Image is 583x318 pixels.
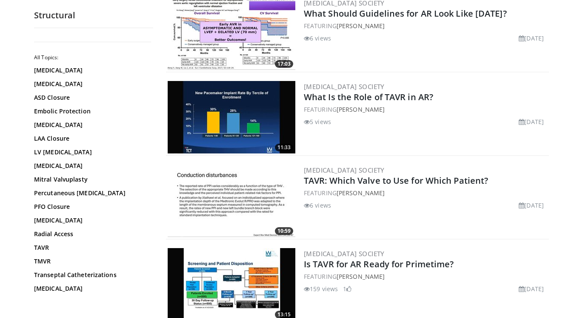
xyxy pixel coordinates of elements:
[304,21,547,30] div: FEATURING
[34,202,149,211] a: PFO Closure
[519,34,544,43] li: [DATE]
[337,105,385,113] a: [PERSON_NAME]
[519,117,544,126] li: [DATE]
[304,34,331,43] li: 6 views
[304,188,547,197] div: FEATURING
[304,8,507,19] a: What Should Guidelines for AR Look Like [DATE]?
[34,175,149,184] a: Mitral Valvuplasty
[304,249,385,258] a: [MEDICAL_DATA] Society
[337,22,385,30] a: [PERSON_NAME]
[337,272,385,280] a: [PERSON_NAME]
[304,175,488,186] a: TAVR: Which Valve to Use for Which Patient?
[304,284,338,293] li: 159 views
[304,117,331,126] li: 5 views
[34,230,149,238] a: Radial Access
[34,271,149,279] a: Transeptal Catheterizations
[34,121,149,129] a: [MEDICAL_DATA]
[275,227,293,235] span: 10:59
[34,10,153,21] h2: Structural
[275,144,293,151] span: 11:33
[34,189,149,197] a: Percutaneous [MEDICAL_DATA]
[519,284,544,293] li: [DATE]
[304,105,547,114] div: FEATURING
[34,66,149,75] a: [MEDICAL_DATA]
[34,216,149,225] a: [MEDICAL_DATA]
[34,162,149,170] a: [MEDICAL_DATA]
[304,166,385,174] a: [MEDICAL_DATA] Society
[343,284,352,293] li: 1
[34,284,149,293] a: [MEDICAL_DATA]
[34,93,149,102] a: ASD Closure
[168,165,295,237] img: 15bc822c-2ac4-44fc-a7a1-86e269971f73.300x170_q85_crop-smart_upscale.jpg
[34,243,149,252] a: TAVR
[304,91,433,103] a: What Is the Role of TAVR in AR?
[34,257,149,266] a: TMVR
[168,81,295,153] img: 8a793523-0bc4-47d5-8c2d-7a08395a0c35.300x170_q85_crop-smart_upscale.jpg
[168,165,295,237] a: 10:59
[304,272,547,281] div: FEATURING
[337,189,385,197] a: [PERSON_NAME]
[304,258,454,270] a: Is TAVR for AR Ready for Primetime?
[168,81,295,153] a: 11:33
[34,80,149,88] a: [MEDICAL_DATA]
[34,134,149,143] a: LAA Closure
[275,60,293,68] span: 17:03
[304,82,385,91] a: [MEDICAL_DATA] Society
[34,54,151,61] h2: All Topics:
[34,148,149,156] a: LV [MEDICAL_DATA]
[519,201,544,210] li: [DATE]
[34,107,149,116] a: Embolic Protection
[304,201,331,210] li: 6 views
